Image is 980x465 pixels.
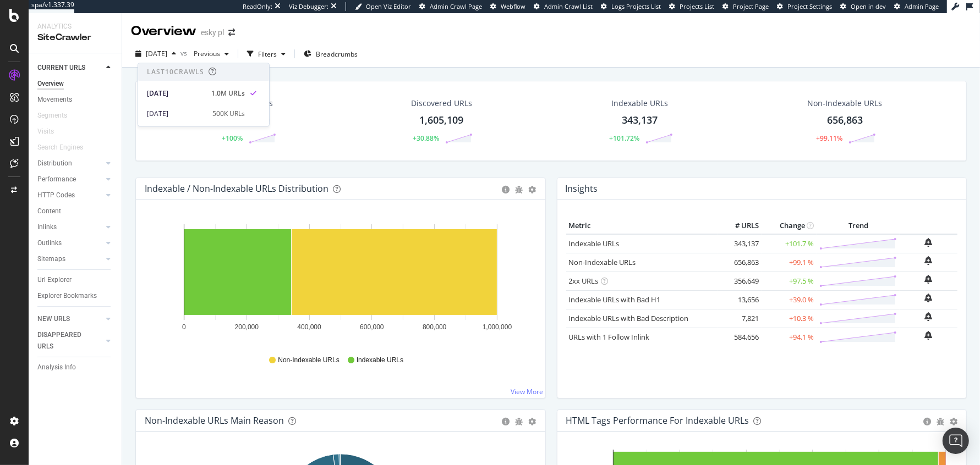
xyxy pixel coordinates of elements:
div: [DATE] [147,109,206,119]
div: bell-plus [925,294,933,302]
div: Performance [37,174,76,185]
a: Open in dev [840,2,886,11]
div: DISAPPEARED URLS [37,329,93,352]
div: Movements [37,94,72,106]
div: [DATE] [147,88,205,98]
span: Project Page [733,2,769,10]
td: +10.3 % [762,309,817,328]
a: Performance [37,174,103,185]
div: HTML Tags Performance for Indexable URLs [566,415,749,426]
div: circle-info [923,418,931,425]
div: gear [950,418,957,425]
a: Overview [37,78,114,90]
span: Open Viz Editor [366,2,411,10]
a: CURRENT URLS [37,62,103,74]
div: +30.88% [413,134,440,143]
button: Breadcrumbs [299,45,362,63]
td: +94.1 % [762,328,817,346]
button: [DATE] [131,45,180,63]
a: Search Engines [37,142,94,153]
th: Trend [817,218,900,234]
text: 200,000 [235,323,259,331]
div: gear [529,186,536,193]
button: Previous [189,45,233,63]
span: Admin Crawl Page [430,2,482,10]
td: 343,137 [718,234,762,253]
div: bell-plus [925,331,933,340]
span: Admin Crawl List [544,2,593,10]
button: Filters [243,45,290,63]
a: Segments [37,110,78,121]
div: 500K URLs [212,109,245,119]
a: Indexable URLs with Bad Description [569,313,689,323]
a: Distribution [37,158,103,169]
div: Distribution [37,158,72,169]
div: 1.0M URLs [211,88,245,98]
div: circle-info [502,186,510,193]
a: NEW URLS [37,313,103,325]
div: 656,863 [827,113,863,128]
text: 1,000,000 [483,323,512,331]
div: HTTP Codes [37,190,75,201]
div: Visits [37,126,54,137]
a: Admin Page [894,2,939,11]
div: bug [516,186,523,193]
a: Project Page [722,2,769,11]
div: +100% [222,134,243,143]
a: Movements [37,94,114,106]
a: DISAPPEARED URLS [37,329,103,352]
div: bell-plus [925,312,933,321]
div: Analysis Info [37,362,76,373]
svg: A chart. [145,218,536,345]
span: Indexable URLs [357,356,403,365]
th: Change [762,218,817,234]
div: bug [516,418,523,425]
div: Non-Indexable URLs Main Reason [145,415,284,426]
span: Projects List [680,2,714,10]
a: Analysis Info [37,362,114,373]
div: +101.72% [610,134,640,143]
div: bell-plus [925,275,933,284]
text: 600,000 [360,323,384,331]
div: Filters [258,49,277,59]
div: Segments [37,110,67,121]
span: Previous [189,49,220,58]
div: Analytics [37,22,113,31]
div: bell-plus [925,256,933,265]
a: Visits [37,126,65,137]
div: Discovered URLs [411,98,472,109]
a: Admin Crawl Page [419,2,482,11]
a: Projects List [669,2,714,11]
a: URLs with 1 Follow Inlink [569,332,650,342]
div: Non-Indexable URLs [808,98,883,109]
div: Viz Debugger: [289,2,329,11]
div: Content [37,206,61,217]
div: Indexable / Non-Indexable URLs Distribution [145,183,329,194]
a: Non-Indexable URLs [569,257,636,267]
span: Project Settings [787,2,832,10]
a: Inlinks [37,222,103,233]
h4: Insights [566,181,598,196]
div: 1,605,109 [420,113,464,128]
div: esky pl [201,27,224,38]
div: Indexable URLs [612,98,669,109]
div: Explorer Bookmarks [37,290,97,302]
a: View More [511,387,544,396]
td: 656,863 [718,253,762,272]
a: Url Explorer [37,274,114,286]
td: +39.0 % [762,290,817,309]
div: Outlinks [37,237,62,249]
a: Indexable URLs [569,239,620,248]
a: Sitemaps [37,253,103,265]
th: # URLS [718,218,762,234]
div: circle-info [502,418,510,425]
div: Inlinks [37,222,57,233]
div: arrow-right-arrow-left [228,29,235,36]
div: ReadOnly: [243,2,272,11]
div: NEW URLS [37,313,70,325]
span: Admin Page [905,2,939,10]
div: Overview [37,78,64,90]
span: Webflow [501,2,525,10]
td: +101.7 % [762,234,817,253]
